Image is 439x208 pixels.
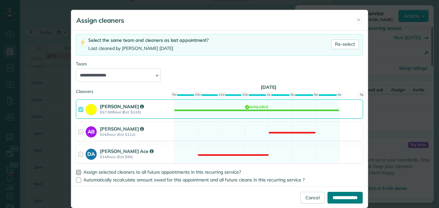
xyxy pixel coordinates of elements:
[76,88,363,90] div: Cleaners
[86,149,97,158] strong: DA
[100,126,144,132] strong: [PERSON_NAME]
[83,169,241,175] span: Assign selected cleaners to all future appointments in this recurring service?
[83,177,305,183] span: Automatically recalculate amount owed for this appointment and all future cleans in this recurrin...
[100,103,144,110] strong: [PERSON_NAME]
[331,40,359,49] a: Re-select
[86,126,97,135] strong: AB
[76,61,363,67] div: Team
[100,132,172,137] strong: $16/hour (Est: $112)
[357,17,360,23] span: ✕
[300,192,325,203] a: Cancel
[80,39,86,46] img: lightning-bolt-icon-94e5364df696ac2de96d3a42b8a9ff6ba979493684c50e6bbbcda72601fa0d29.png
[100,148,154,154] strong: [PERSON_NAME] Ace
[88,37,209,44] div: Select the same team and cleaners as last appointment?
[76,16,124,25] h5: Assign cleaners
[88,45,209,52] div: Last cleaned by [PERSON_NAME] [DATE]
[100,110,172,114] strong: $17.50/hour (Est: $123)
[100,155,172,159] strong: $14/hour (Est: $98)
